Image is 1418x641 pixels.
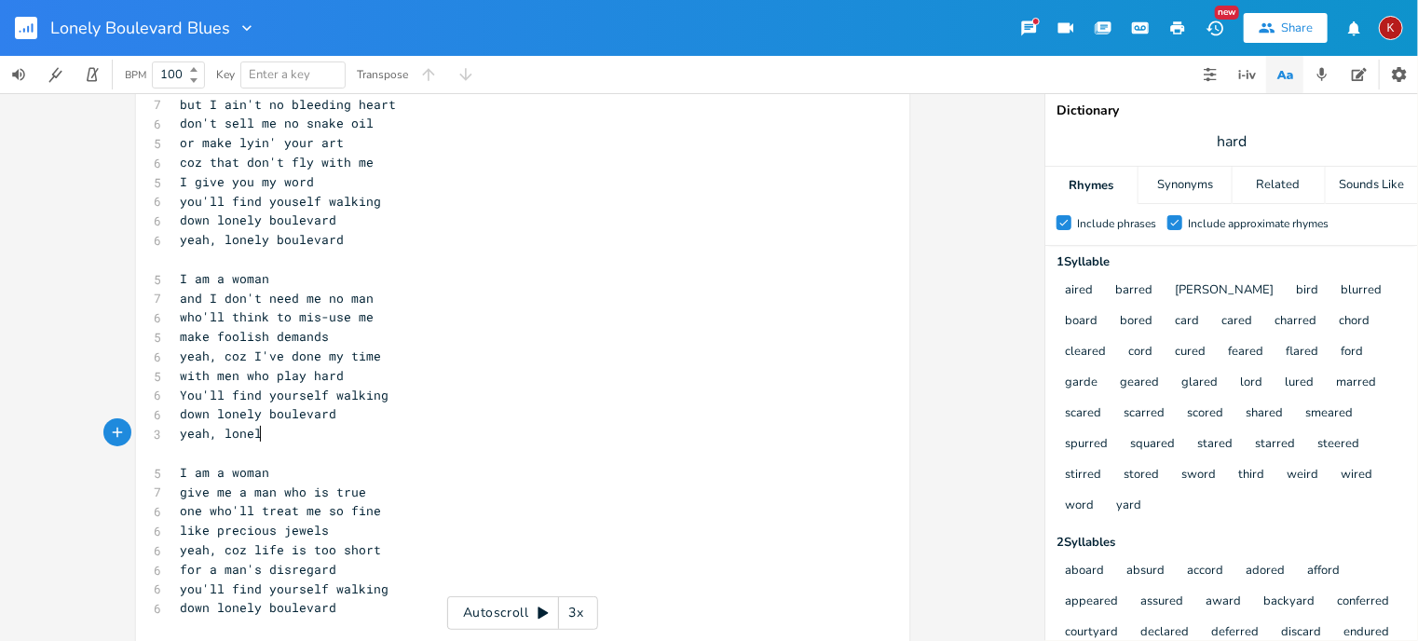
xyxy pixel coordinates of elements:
button: feared [1228,345,1263,361]
span: give me a man who is true [181,484,367,500]
button: aired [1065,283,1093,299]
div: Related [1233,167,1325,204]
button: endured [1343,625,1389,641]
button: weird [1287,468,1318,484]
button: bird [1296,283,1318,299]
div: kerynlee24 [1379,16,1403,40]
button: glared [1181,375,1218,391]
button: starred [1255,437,1295,453]
div: Key [216,69,235,80]
button: spurred [1065,437,1108,453]
button: yard [1116,498,1141,514]
span: yeah, coz life is too short [181,541,382,558]
button: charred [1275,314,1316,330]
div: 1 Syllable [1057,256,1407,268]
button: cured [1175,345,1206,361]
button: third [1238,468,1264,484]
button: assured [1140,594,1183,610]
span: down lonely boulevard [181,599,337,616]
button: accord [1187,564,1223,580]
span: make foolish demands [181,328,330,345]
button: geared [1120,375,1159,391]
div: Rhymes [1045,167,1138,204]
div: Synonyms [1138,167,1231,204]
span: for a man's disregard [181,561,337,578]
div: Share [1281,20,1313,36]
button: card [1175,314,1199,330]
span: you'll find yourself walking [181,580,389,597]
button: word [1065,498,1094,514]
button: Share [1244,13,1328,43]
button: cord [1128,345,1152,361]
button: [PERSON_NAME] [1175,283,1274,299]
button: adored [1246,564,1285,580]
button: chord [1339,314,1370,330]
span: like precious jewels [181,522,330,539]
button: afford [1307,564,1340,580]
div: New [1215,6,1239,20]
button: lured [1285,375,1314,391]
span: yeah, lonel [181,425,263,442]
button: steered [1317,437,1359,453]
button: scared [1065,406,1101,422]
button: award [1206,594,1241,610]
button: bored [1120,314,1152,330]
button: K [1379,7,1403,49]
button: cleared [1065,345,1106,361]
div: 3x [559,596,593,630]
span: or make lyin' your art [181,134,345,151]
span: don't sell me no snake oil [181,115,375,131]
button: conferred [1337,594,1389,610]
button: backyard [1263,594,1315,610]
div: Autoscroll [447,596,598,630]
span: I am a woman [181,270,270,287]
button: appeared [1065,594,1118,610]
span: but I ain't no bleeding heart [181,96,397,113]
span: down lonely boulevard [181,405,337,422]
span: one who'll treat me so fine [181,502,382,519]
span: with men who play hard [181,367,345,384]
button: discard [1281,625,1321,641]
button: New [1196,11,1234,45]
div: Include approximate rhymes [1188,218,1329,229]
div: Sounds Like [1326,167,1418,204]
span: hard [1217,131,1247,153]
button: shared [1246,406,1283,422]
button: stared [1197,437,1233,453]
div: BPM [125,70,146,80]
span: you'll find youself walking [181,193,382,210]
span: I give you my word [181,173,315,190]
div: Dictionary [1057,104,1407,117]
button: cared [1221,314,1252,330]
div: 2 Syllable s [1057,537,1407,549]
span: Enter a key [249,66,310,83]
button: aboard [1065,564,1104,580]
button: lord [1240,375,1262,391]
button: courtyard [1065,625,1118,641]
span: Lonely Boulevard Blues [50,20,230,36]
span: who'll think to mis-use me [181,308,375,325]
button: flared [1286,345,1318,361]
button: declared [1140,625,1189,641]
button: barred [1115,283,1152,299]
span: coz that don't fly with me [181,154,375,170]
div: Include phrases [1077,218,1156,229]
span: down lonely boulevard [181,211,337,228]
button: stored [1124,468,1159,484]
button: wired [1341,468,1372,484]
span: yeah, lonely boulevard [181,231,345,248]
button: ford [1341,345,1363,361]
button: sword [1181,468,1216,484]
span: and I don't need me no man [181,290,375,307]
button: absurd [1126,564,1165,580]
span: You'll find yourself walking [181,387,389,403]
span: yeah, coz I've done my time [181,348,382,364]
span: I am a woman [181,464,270,481]
button: garde [1065,375,1098,391]
button: marred [1336,375,1376,391]
button: stirred [1065,468,1101,484]
button: scarred [1124,406,1165,422]
button: squared [1130,437,1175,453]
button: smeared [1305,406,1353,422]
button: blurred [1341,283,1382,299]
